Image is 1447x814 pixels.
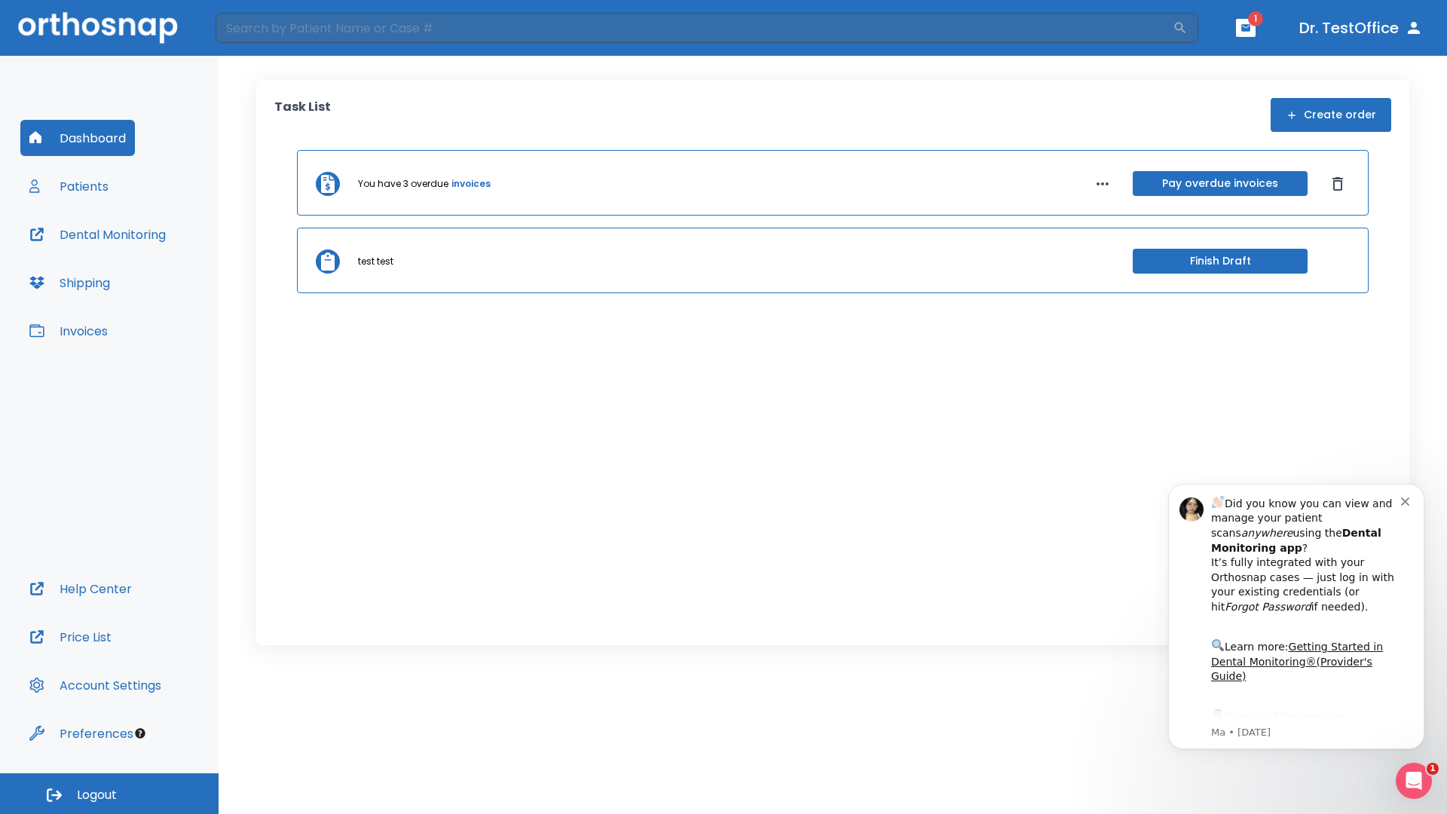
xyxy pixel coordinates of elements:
[1427,763,1439,775] span: 1
[1293,14,1429,41] button: Dr. TestOffice
[1248,11,1263,26] span: 1
[1396,763,1432,799] iframe: Intercom live chat
[451,177,491,191] a: invoices
[20,120,135,156] button: Dashboard
[66,246,255,323] div: Download the app: | ​ Let us know if you need help getting started!
[20,168,118,204] button: Patients
[1146,461,1447,773] iframe: Intercom notifications message
[358,177,448,191] p: You have 3 overdue
[20,313,117,349] button: Invoices
[358,255,393,268] p: test test
[66,265,255,278] p: Message from Ma, sent 3w ago
[1133,249,1308,274] button: Finish Draft
[274,98,331,132] p: Task List
[20,216,175,252] button: Dental Monitoring
[20,715,142,751] button: Preferences
[20,667,170,703] button: Account Settings
[1133,171,1308,196] button: Pay overdue invoices
[1326,172,1350,196] button: Dismiss
[216,13,1173,43] input: Search by Patient Name or Case #
[18,12,178,43] img: Orthosnap
[1271,98,1391,132] button: Create order
[77,787,117,803] span: Logout
[20,265,119,301] button: Shipping
[255,32,268,44] button: Dismiss notification
[66,249,200,277] a: App Store
[20,619,121,655] button: Price List
[20,571,141,607] button: Help Center
[133,727,147,740] div: Tooltip anchor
